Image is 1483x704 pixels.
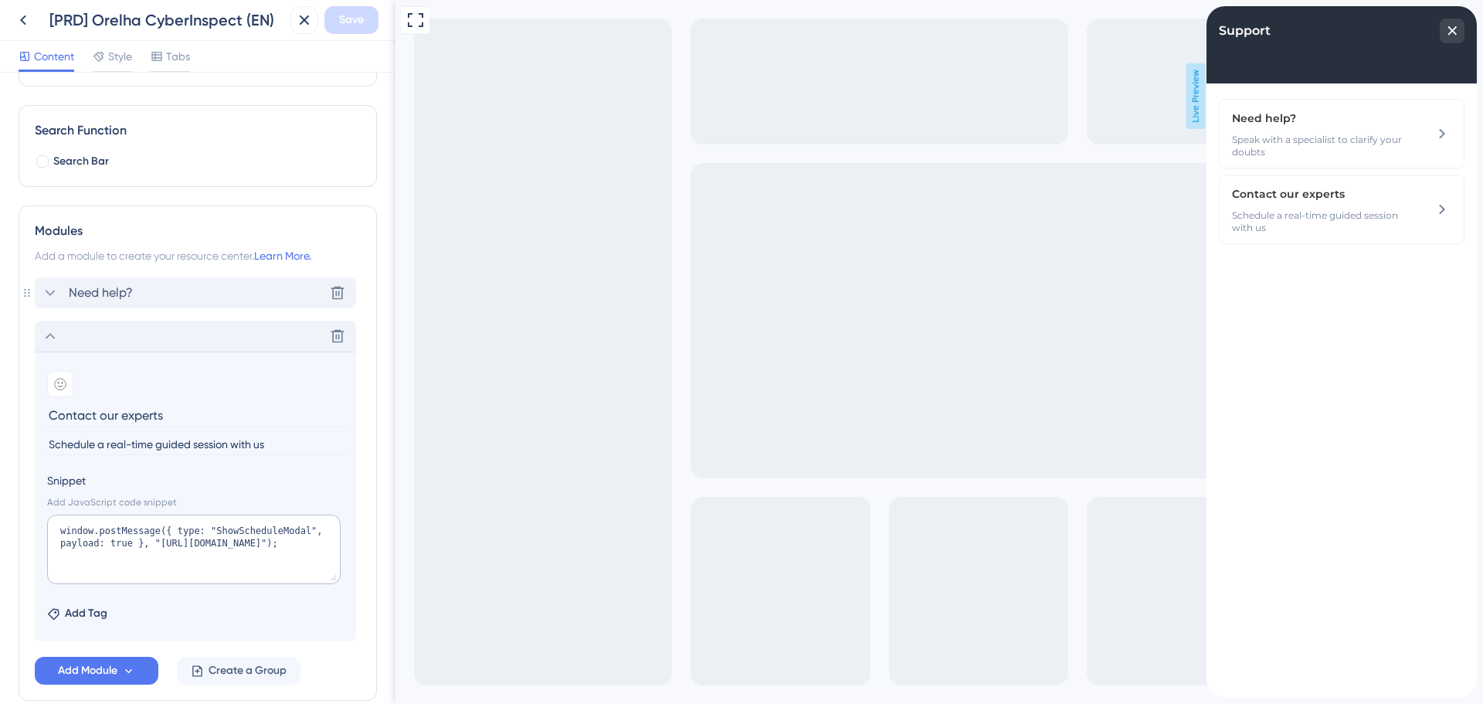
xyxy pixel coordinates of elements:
[339,11,364,29] span: Save
[36,4,102,22] span: Need help?
[25,128,201,152] span: Speak with a specialist to clarify your doubts
[25,103,201,121] span: Need help?
[113,8,117,20] div: 3
[35,121,361,140] div: Search Function
[65,604,107,623] span: Add Tag
[47,434,347,455] input: Description
[35,250,254,262] span: Add a module to create your resource center.
[25,203,201,228] span: Schedule a real-time guided session with us
[49,9,284,31] div: [PRD] Orelha CyberInspect (EN)
[35,657,158,685] button: Add Module
[25,103,201,152] div: Need help?
[791,63,810,129] span: Live Preview
[35,222,361,240] div: Modules
[47,471,344,490] label: Snippet
[58,661,117,680] span: Add Module
[53,152,109,171] span: Search Bar
[69,284,133,302] span: Need help?
[47,403,347,427] input: Header
[47,496,344,508] div: Add JavaScript code snippet
[12,13,64,36] span: Support
[324,6,378,34] button: Save
[177,657,300,685] button: Create a Group
[209,661,287,680] span: Create a Group
[25,179,201,228] div: Contact our experts
[108,47,132,66] span: Style
[35,277,361,308] div: Need help?
[47,515,341,584] textarea: window.postMessage({ type: "ShowScheduleModal", payload: true }, "[URL][DOMAIN_NAME]");
[25,179,201,197] span: Contact our experts
[34,47,74,66] span: Content
[166,47,190,66] span: Tabs
[254,250,311,262] a: Learn More.
[47,604,107,623] button: Add Tag
[233,12,258,37] div: close resource center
